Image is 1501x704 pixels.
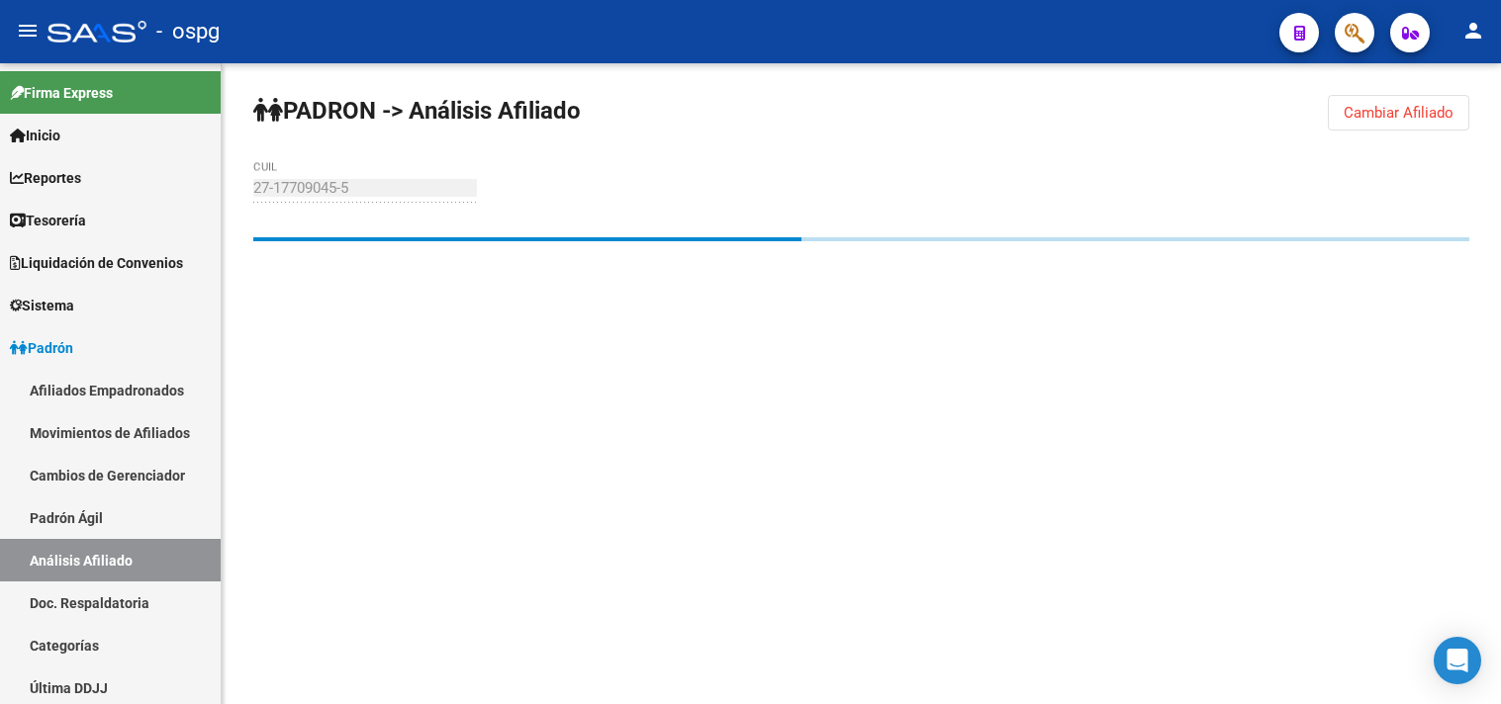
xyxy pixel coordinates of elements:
[1328,95,1469,131] button: Cambiar Afiliado
[10,167,81,189] span: Reportes
[10,252,183,274] span: Liquidación de Convenios
[10,125,60,146] span: Inicio
[1434,637,1481,684] div: Open Intercom Messenger
[1344,104,1454,122] span: Cambiar Afiliado
[1461,19,1485,43] mat-icon: person
[253,97,581,125] strong: PADRON -> Análisis Afiliado
[10,295,74,316] span: Sistema
[10,82,113,104] span: Firma Express
[10,337,73,359] span: Padrón
[16,19,40,43] mat-icon: menu
[10,210,86,231] span: Tesorería
[156,10,220,53] span: - ospg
